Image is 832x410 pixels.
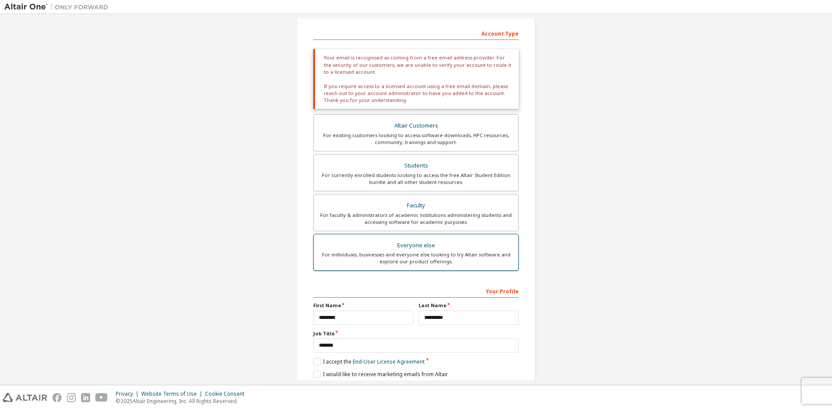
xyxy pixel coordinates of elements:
div: For individuals, businesses and everyone else looking to try Altair software and explore our prod... [319,251,513,265]
img: youtube.svg [95,393,108,402]
div: Website Terms of Use [141,390,205,397]
div: Your email is recognised as coming from a free email address provider. For the security of our cu... [313,49,519,109]
label: Job Title [313,330,519,337]
label: First Name [313,302,413,309]
p: © 2025 Altair Engineering, Inc. All Rights Reserved. [116,397,250,405]
div: Privacy [116,390,141,397]
img: linkedin.svg [81,393,90,402]
label: Last Name [419,302,519,309]
div: For existing customers looking to access software downloads, HPC resources, community, trainings ... [319,132,513,146]
div: For faculty & administrators of academic institutions administering students and accessing softwa... [319,212,513,226]
img: instagram.svg [67,393,76,402]
div: For currently enrolled students looking to access the free Altair Student Edition bundle and all ... [319,172,513,186]
div: Altair Customers [319,120,513,132]
div: Faculty [319,200,513,212]
a: End-User License Agreement [353,358,425,365]
div: Cookie Consent [205,390,250,397]
label: I would like to receive marketing emails from Altair [313,371,448,378]
div: Account Type [313,26,519,40]
img: facebook.svg [52,393,62,402]
img: Altair One [4,3,113,11]
div: Students [319,160,513,172]
div: Your Profile [313,284,519,298]
label: I accept the [313,358,425,365]
img: altair_logo.svg [3,393,47,402]
div: Everyone else [319,239,513,252]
